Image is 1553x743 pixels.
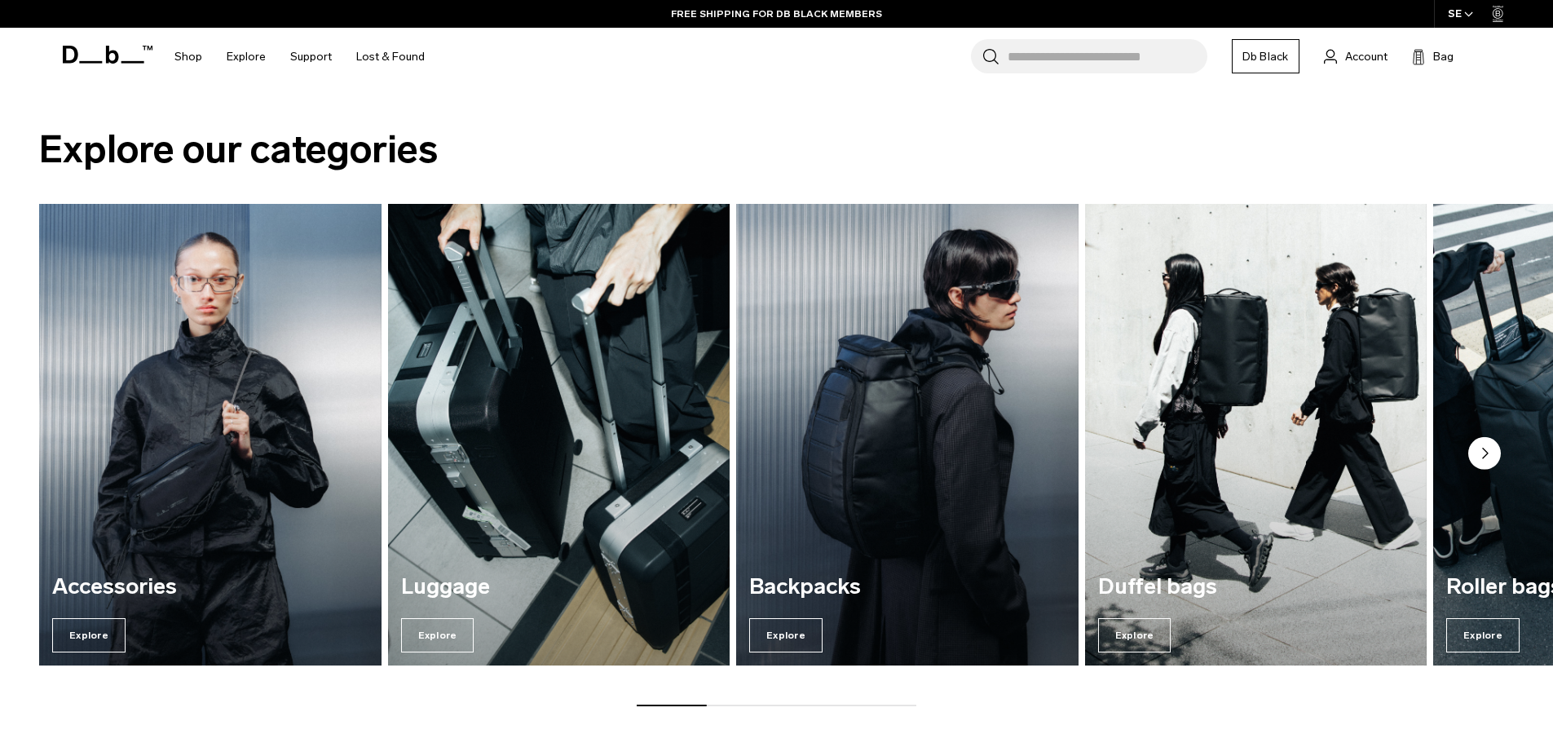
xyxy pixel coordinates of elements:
nav: Main Navigation [162,28,437,86]
button: Bag [1412,46,1454,66]
a: Accessories Explore [39,204,382,666]
a: Explore [227,28,266,86]
span: Explore [1446,618,1520,652]
a: Db Black [1232,39,1299,73]
button: Next slide [1468,437,1501,473]
div: 4 / 7 [1085,204,1427,666]
h3: Duffel bags [1098,575,1414,599]
span: Bag [1433,48,1454,65]
span: Explore [749,618,823,652]
span: Explore [52,618,126,652]
a: Backpacks Explore [736,204,1079,666]
h3: Accessories [52,575,368,599]
div: 1 / 7 [39,204,382,666]
span: Explore [1098,618,1171,652]
a: Lost & Found [356,28,425,86]
div: 2 / 7 [388,204,730,666]
a: Shop [174,28,202,86]
span: Explore [401,618,474,652]
div: 3 / 7 [736,204,1079,666]
h2: Explore our categories [39,121,1514,179]
a: Account [1324,46,1388,66]
a: Support [290,28,332,86]
a: Duffel bags Explore [1085,204,1427,666]
a: Luggage Explore [388,204,730,666]
h3: Backpacks [749,575,1065,599]
span: Account [1345,48,1388,65]
h3: Luggage [401,575,717,599]
a: FREE SHIPPING FOR DB BLACK MEMBERS [671,7,882,21]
